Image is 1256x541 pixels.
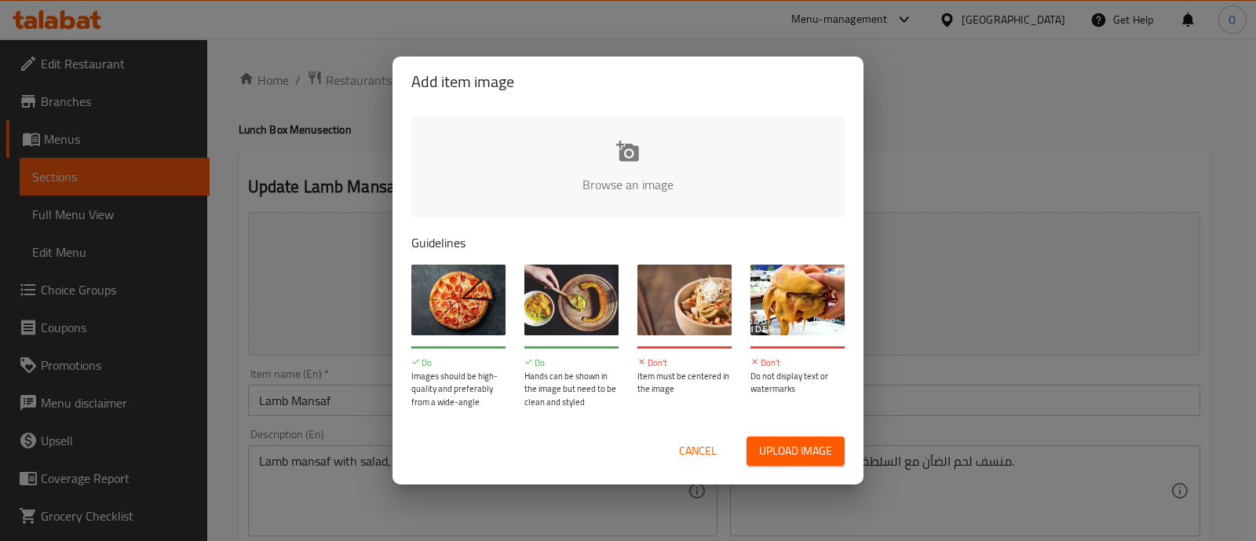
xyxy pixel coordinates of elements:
[747,437,845,466] button: Upload image
[750,356,845,370] p: Don't
[524,265,619,335] img: guide-img-2@3x.jpg
[750,265,845,335] img: guide-img-4@3x.jpg
[411,69,845,94] h2: Add item image
[524,356,619,370] p: Do
[679,441,717,461] span: Cancel
[637,265,732,335] img: guide-img-3@3x.jpg
[411,356,506,370] p: Do
[411,370,506,409] p: Images should be high-quality and preferably from a wide-angle
[759,441,832,461] span: Upload image
[637,370,732,396] p: Item must be centered in the image
[411,233,845,252] p: Guidelines
[411,265,506,335] img: guide-img-1@3x.jpg
[750,370,845,396] p: Do not display text or watermarks
[637,356,732,370] p: Don't
[673,437,723,466] button: Cancel
[524,370,619,409] p: Hands can be shown in the image but need to be clean and styled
